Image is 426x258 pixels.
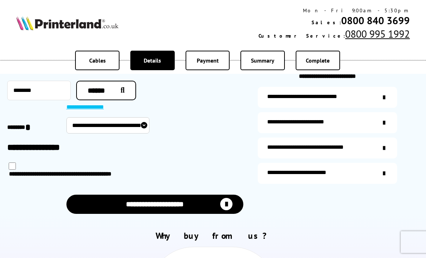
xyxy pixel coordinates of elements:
a: 0800 840 3699 [341,14,410,27]
span: Customer Service: [258,33,345,39]
a: additional-ink [258,87,397,108]
a: secure-website [258,163,397,184]
h2: Why buy from us? [13,230,413,241]
a: additional-cables [258,138,397,158]
a: items-arrive [258,112,397,133]
img: Printerland Logo [16,16,119,30]
span: Summary [251,57,274,64]
span: Complete [306,57,330,64]
span: Payment [197,57,219,64]
span: Sales: [312,19,341,26]
span: Cables [89,57,106,64]
span: Details [144,57,161,64]
div: Mon - Fri 9:00am - 5:30pm [258,7,410,14]
a: 0800 995 1992 [345,27,410,41]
